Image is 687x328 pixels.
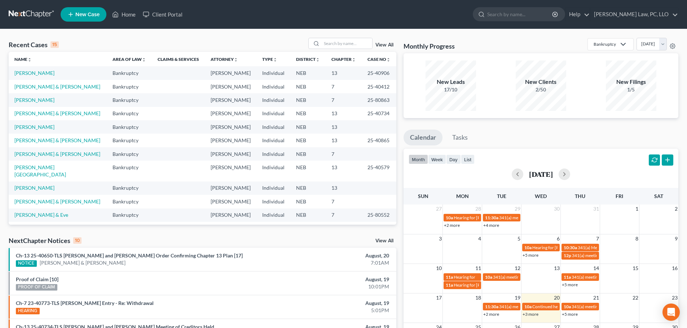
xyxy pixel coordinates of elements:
span: 11:30a [485,215,498,220]
td: NEB [290,147,326,161]
td: [PERSON_NAME] [205,222,256,235]
a: [PERSON_NAME] Law, PC, LLO [590,8,678,21]
td: NEB [290,93,326,107]
span: 10 [435,264,442,273]
span: 11a [446,274,453,280]
span: 341(a) meeting for [PERSON_NAME] [572,274,641,280]
td: Individual [256,120,290,134]
a: Ch-13 25-40650-TLS [PERSON_NAME] and [PERSON_NAME] Order Confirming Chapter 13 Plan [17] [16,252,243,259]
td: Bankruptcy [107,147,152,161]
span: 27 [435,205,442,213]
div: Open Intercom Messenger [662,304,680,321]
td: [PERSON_NAME] [205,134,256,147]
span: Wed [535,193,547,199]
div: New Filings [606,78,656,86]
td: 25-40412 [362,80,396,93]
span: 341(a) meeting for [PERSON_NAME] [572,253,642,258]
span: 1 [635,205,639,213]
a: View All [375,238,393,243]
a: [PERSON_NAME] & [PERSON_NAME] [14,151,100,157]
div: Bankruptcy [594,41,616,47]
button: month [409,154,428,164]
td: Individual [256,80,290,93]
span: 21 [593,293,600,302]
td: 25-40906 [362,66,396,80]
td: Bankruptcy [107,134,152,147]
td: Bankruptcy [107,120,152,134]
a: [PERSON_NAME][GEOGRAPHIC_DATA] [14,164,66,178]
i: unfold_more [142,58,146,62]
td: Bankruptcy [107,222,152,235]
span: 7 [595,234,600,243]
span: Continued hearing for [PERSON_NAME] [532,304,609,309]
span: 13 [553,264,560,273]
i: unfold_more [234,58,238,62]
td: Bankruptcy [107,208,152,222]
span: 10a [485,274,492,280]
span: Tue [497,193,506,199]
span: 11 [475,264,482,273]
a: +4 more [483,223,499,228]
div: NOTICE [16,260,37,267]
span: 17 [435,293,442,302]
div: 1/5 [606,86,656,93]
span: 3 [438,234,442,243]
a: +2 more [483,311,499,317]
td: [PERSON_NAME] [205,120,256,134]
td: NEB [290,208,326,222]
span: 23 [671,293,678,302]
span: 29 [514,205,521,213]
td: 7 [326,208,362,222]
div: 7:01AM [269,259,389,266]
td: [PERSON_NAME] [205,147,256,161]
span: 30 [553,205,560,213]
span: 9 [674,234,678,243]
td: Individual [256,195,290,208]
a: Ch-7 23-40773-TLS [PERSON_NAME] Entry - Re: Withdrawal [16,300,154,306]
span: 22 [632,293,639,302]
div: HEARING [16,308,40,314]
td: NEB [290,195,326,208]
td: NEB [290,107,326,120]
span: Mon [456,193,469,199]
a: [PERSON_NAME] [14,70,54,76]
span: 341(a) meeting for [PERSON_NAME] [493,274,563,280]
a: Help [565,8,590,21]
span: Thu [575,193,585,199]
span: 8 [635,234,639,243]
div: New Clients [516,78,566,86]
a: Area of Lawunfold_more [113,57,146,62]
span: 341(a) Meeting for [PERSON_NAME] & [PERSON_NAME] [578,245,686,250]
a: [PERSON_NAME] & [PERSON_NAME] [14,110,100,116]
div: August, 20 [269,252,389,259]
span: Hearing for [PERSON_NAME] [454,215,510,220]
td: NEB [290,80,326,93]
td: Bankruptcy [107,161,152,181]
td: 7 [326,147,362,161]
h2: [DATE] [529,170,553,178]
td: NEB [290,66,326,80]
td: 25-40734 [362,107,396,120]
a: +3 more [523,311,538,317]
a: Case Nounfold_more [367,57,391,62]
td: [PERSON_NAME] [205,93,256,107]
td: [PERSON_NAME] [205,195,256,208]
span: 6 [556,234,560,243]
td: Individual [256,93,290,107]
span: 18 [475,293,482,302]
i: unfold_more [273,58,277,62]
a: Proof of Claim [10] [16,276,58,282]
td: [PERSON_NAME] [205,107,256,120]
td: NEB [290,222,326,235]
td: 13 [326,120,362,134]
td: Individual [256,147,290,161]
div: August, 19 [269,300,389,307]
td: 25-80552 [362,208,396,222]
i: unfold_more [316,58,320,62]
div: New Leads [426,78,476,86]
span: 10:30a [564,245,577,250]
td: 13 [326,181,362,195]
span: 2 [674,205,678,213]
div: 15 [50,41,59,48]
td: 13 [326,107,362,120]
